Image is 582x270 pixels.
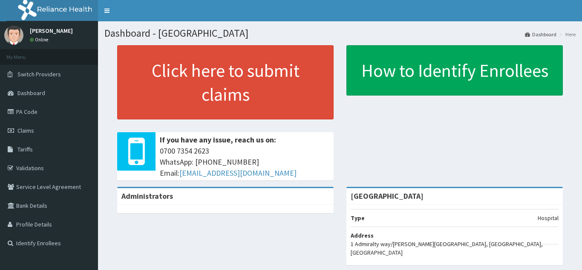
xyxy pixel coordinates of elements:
a: Online [30,37,50,43]
b: Administrators [121,191,173,201]
span: 0700 7354 2623 WhatsApp: [PHONE_NUMBER] Email: [160,145,329,178]
span: Tariffs [17,145,33,153]
b: If you have any issue, reach us on: [160,135,276,145]
b: Type [351,214,365,222]
p: 1 Admiralty way/[PERSON_NAME][GEOGRAPHIC_DATA], [GEOGRAPHIC_DATA], [GEOGRAPHIC_DATA] [351,240,559,257]
p: [PERSON_NAME] [30,28,73,34]
h1: Dashboard - [GEOGRAPHIC_DATA] [104,28,576,39]
img: User Image [4,26,23,45]
strong: [GEOGRAPHIC_DATA] [351,191,424,201]
a: Dashboard [525,31,556,38]
a: [EMAIL_ADDRESS][DOMAIN_NAME] [179,168,297,178]
a: Click here to submit claims [117,45,334,119]
a: How to Identify Enrollees [346,45,563,96]
span: Switch Providers [17,70,61,78]
p: Hospital [538,214,559,222]
span: Claims [17,127,34,134]
b: Address [351,232,374,239]
li: Here [557,31,576,38]
span: Dashboard [17,89,45,97]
